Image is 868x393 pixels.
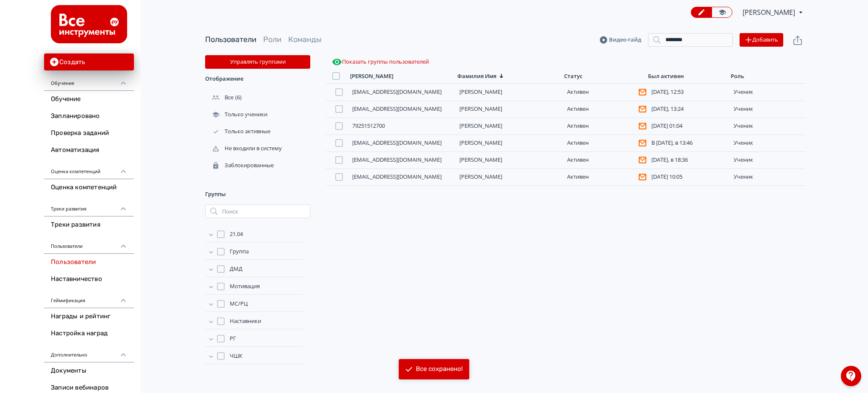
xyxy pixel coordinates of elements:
span: Группа [230,247,249,256]
span: Анастасия Абрашкина [743,7,796,17]
a: [EMAIL_ADDRESS][DOMAIN_NAME] [352,173,442,180]
a: [EMAIL_ADDRESS][DOMAIN_NAME] [352,88,442,95]
div: Группы [205,184,310,205]
a: [PERSON_NAME] [459,173,502,180]
div: ученик [734,174,802,180]
a: 79251512700 [352,122,385,129]
span: Мотивация [230,282,260,291]
a: [PERSON_NAME] [459,88,502,95]
div: Активен [567,139,643,147]
div: (6) [205,89,310,106]
svg: Пользователь не подтвердил адрес эл. почты и поэтому не получает системные уведомления [639,88,646,96]
a: [EMAIL_ADDRESS][DOMAIN_NAME] [352,139,442,146]
a: Запланировано [44,108,134,125]
a: Команды [288,35,322,44]
a: Видео-гайд [600,36,641,44]
a: Проверка заданий [44,125,134,142]
div: Дополнительно [44,342,134,362]
div: Роль [731,73,744,80]
div: [DATE], 12:53 [651,89,727,95]
div: Был активен [648,73,684,80]
div: Геймификация [44,288,134,308]
span: МС/РЦ [230,300,248,308]
svg: Пользователь не подтвердил адрес эл. почты и поэтому не получает системные уведомления [639,105,646,113]
a: Награды и рейтинг [44,308,134,325]
div: ученик [734,89,802,95]
div: Статус [564,73,582,80]
div: [DATE] 01:04 [651,123,727,129]
span: ЧШК [230,352,242,360]
a: Пользователи [44,254,134,271]
div: Фамилия Имя [457,73,496,80]
button: Добавить [740,33,783,47]
div: Все сохранено! [416,365,463,373]
div: [DATE], 13:24 [651,106,727,112]
div: Только ученики [205,111,269,118]
a: Наставничество [44,271,134,288]
div: В [DATE], в 13:46 [651,140,727,146]
button: Управлять группами [205,55,310,69]
div: Пользователи [44,233,134,254]
span: РГ [230,334,236,343]
svg: Пользователь не подтвердил адрес эл. почты и поэтому не получает системные уведомления [639,173,646,181]
span: ДМД [230,265,242,273]
div: Активен [567,156,643,164]
button: Создать [44,53,134,70]
a: [EMAIL_ADDRESS][DOMAIN_NAME] [352,156,442,163]
a: [PERSON_NAME] [459,122,502,129]
div: ученик [734,157,802,163]
div: ученик [734,106,802,112]
div: Активен [567,122,643,130]
button: Показать группы пользователей [330,55,431,69]
div: ученик [734,123,802,129]
svg: Пользователь не подтвердил адрес эл. почты и поэтому не получает системные уведомления [639,122,646,130]
a: Обучение [44,91,134,108]
a: Треки развития [44,216,134,233]
div: [DATE] 10:05 [651,174,727,180]
a: Переключиться в режим ученика [712,7,732,18]
div: Отображение [205,69,310,89]
svg: Пользователь не подтвердил адрес эл. почты и поэтому не получает системные уведомления [639,156,646,164]
a: [PERSON_NAME] [459,139,502,146]
div: Обучение [44,70,134,91]
span: 21.04 [230,230,243,239]
div: Активен [567,105,643,113]
div: Заблокированные [205,162,275,169]
div: Все [205,94,235,101]
div: Оценка компетенций [44,159,134,179]
a: Настройка наград [44,325,134,342]
a: Автоматизация [44,142,134,159]
a: Оценка компетенций [44,179,134,196]
a: Роли [263,35,281,44]
div: [DATE], в 18:36 [651,157,727,163]
div: Не входили в систему [205,145,284,152]
a: Документы [44,362,134,379]
div: ученик [734,140,802,146]
a: [PERSON_NAME] [459,105,502,112]
div: Активен [567,173,643,181]
a: Пользователи [205,35,256,44]
a: [EMAIL_ADDRESS][DOMAIN_NAME] [352,105,442,112]
span: Наставники [230,317,261,326]
div: Активен [567,88,643,96]
img: https://files.teachbase.ru/system/account/58008/logo/medium-5ae35628acea0f91897e3bd663f220f6.png [51,5,127,43]
div: Только активные [205,128,272,135]
svg: Пользователь не подтвердил адрес эл. почты и поэтому не получает системные уведомления [639,139,646,147]
div: Треки развития [44,196,134,216]
a: [PERSON_NAME] [459,156,502,163]
div: [PERSON_NAME] [350,73,393,80]
svg: Экспорт пользователей файлом [793,35,803,45]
